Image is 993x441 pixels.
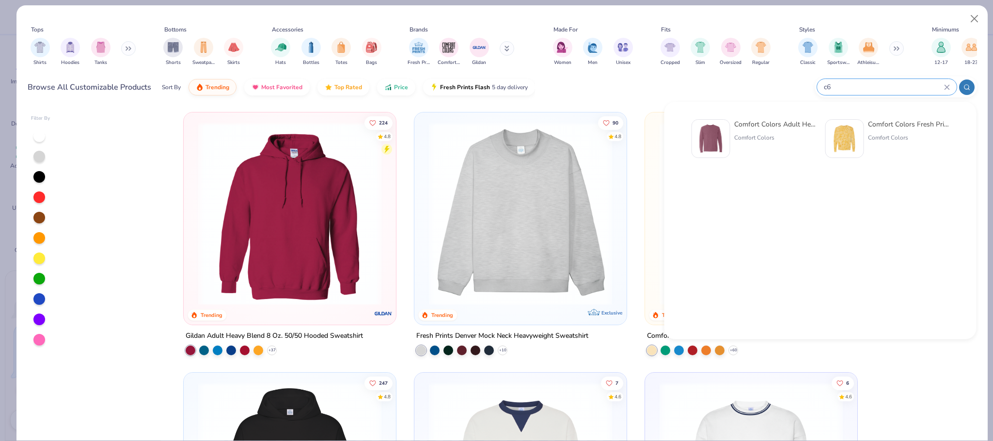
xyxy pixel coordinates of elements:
[91,38,110,66] div: filter for Tanks
[554,59,571,66] span: Women
[583,38,602,66] div: filter for Men
[61,38,80,66] div: filter for Hoodies
[661,25,671,34] div: Fits
[189,79,236,95] button: Trending
[224,38,243,66] button: filter button
[364,376,393,390] button: Like
[553,25,578,34] div: Made For
[228,42,239,53] img: Skirts Image
[664,42,676,53] img: Cropped Image
[661,38,680,66] div: filter for Cropped
[863,42,874,53] img: Athleisure Image
[616,59,630,66] span: Unisex
[827,59,850,66] span: Sportswear
[331,38,351,66] button: filter button
[798,38,818,66] button: filter button
[472,59,486,66] span: Gildan
[966,42,977,53] img: 18-23 Image
[827,38,850,66] div: filter for Sportswear
[31,25,44,34] div: Tops
[268,347,276,353] span: + 37
[301,38,321,66] div: filter for Bottles
[932,25,959,34] div: Minimums
[615,393,621,400] div: 4.6
[408,59,430,66] span: Fresh Prints
[261,83,302,91] span: Most Favorited
[168,42,179,53] img: Shorts Image
[301,38,321,66] button: filter button
[162,83,181,92] div: Sort By
[857,59,880,66] span: Athleisure
[598,116,623,129] button: Like
[317,79,369,95] button: Top Rated
[615,133,621,140] div: 4.8
[720,59,741,66] span: Oversized
[28,81,151,93] div: Browse All Customizable Products
[961,38,981,66] div: filter for 18-23
[857,38,880,66] button: filter button
[695,42,706,53] img: Slim Image
[334,83,362,91] span: Top Rated
[91,38,110,66] button: filter button
[615,380,618,385] span: 7
[798,38,818,66] div: filter for Classic
[384,133,391,140] div: 4.8
[377,79,415,95] button: Price
[252,83,259,91] img: most_fav.gif
[751,38,771,66] div: filter for Regular
[936,42,946,53] img: 12-17 Image
[205,83,229,91] span: Trending
[472,40,487,55] img: Gildan Image
[438,59,460,66] span: Comfort Colors
[647,330,778,342] div: Comfort Colors Adult Heavyweight T-Shirt
[614,38,633,66] div: filter for Unisex
[31,38,50,66] div: filter for Shirts
[803,42,814,53] img: Classic Image
[601,310,622,316] span: Exclusive
[720,38,741,66] button: filter button
[31,38,50,66] button: filter button
[163,38,183,66] button: filter button
[306,42,316,53] img: Bottles Image
[931,38,951,66] div: filter for 12-17
[275,42,286,53] img: Hats Image
[95,59,107,66] span: Tanks
[335,59,347,66] span: Totes
[379,380,388,385] span: 247
[423,79,535,95] button: Fresh Prints Flash5 day delivery
[438,38,460,66] button: filter button
[691,38,710,66] div: filter for Slim
[33,59,47,66] span: Shirts
[799,25,815,34] div: Styles
[553,38,572,66] div: filter for Women
[366,42,377,53] img: Bags Image
[186,330,363,342] div: Gildan Adult Heavy Blend 8 Oz. 50/50 Hooded Sweatshirt
[734,133,816,142] div: Comfort Colors
[751,38,771,66] button: filter button
[696,124,726,154] img: 8efac5f7-8da2-47f5-bf92-f12be686d45d
[227,59,240,66] span: Skirts
[430,83,438,91] img: flash.gif
[65,42,76,53] img: Hoodies Image
[832,376,854,390] button: Like
[965,10,984,28] button: Close
[224,38,243,66] div: filter for Skirts
[583,38,602,66] button: filter button
[845,393,852,400] div: 4.6
[613,120,618,125] span: 90
[752,59,770,66] span: Regular
[362,38,381,66] div: filter for Bags
[587,42,598,53] img: Men Image
[303,59,319,66] span: Bottles
[61,59,79,66] span: Hoodies
[374,304,393,323] img: Gildan logo
[725,42,736,53] img: Oversized Image
[934,59,948,66] span: 12-17
[661,38,680,66] button: filter button
[95,42,106,53] img: Tanks Image
[411,40,426,55] img: Fresh Prints Image
[164,25,187,34] div: Bottoms
[198,42,209,53] img: Sweatpants Image
[730,347,737,353] span: + 60
[833,42,844,53] img: Sportswear Image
